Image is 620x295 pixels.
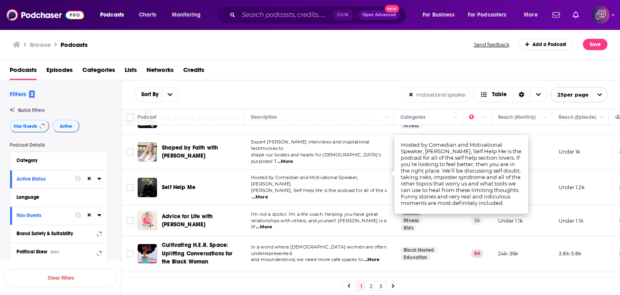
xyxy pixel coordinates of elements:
span: 3 [29,91,35,98]
span: For Business [423,9,455,21]
button: Active Status [17,174,75,184]
h2: Filters [10,90,35,98]
span: Sort By [135,92,161,97]
a: Podcasts [61,41,88,48]
button: Show profile menu [592,6,610,24]
a: Categories [82,63,115,80]
span: Welcome to RISE with [PERSON_NAME] Hosted by manifesting queen [251,276,367,288]
a: Credits [183,63,204,80]
span: Has Guests [14,124,37,129]
span: Podcasts [100,9,124,21]
a: Fitness [400,122,422,129]
button: Choose View [473,87,547,102]
a: Black Hosted [400,247,437,253]
p: Under 1.2k [559,184,584,191]
div: Brand Safety & Suitability [17,231,94,236]
button: open menu [166,8,211,21]
a: Charts [134,8,161,21]
a: Networks [147,63,174,80]
a: Podcasts [10,63,37,80]
span: More [524,9,538,21]
h3: Browse [30,41,51,48]
div: Sort Direction [513,87,530,102]
span: Open Advanced [362,13,396,17]
span: Hosted by Comedian and Motivational Speaker, [PERSON_NAME], Self Help Me is the podcast for all o... [401,141,522,206]
button: Column Actions [382,113,392,122]
span: 25 per page [551,88,589,101]
a: Cultivating H.E.R. Space: Uplifting Conversations for the Black Woman [138,244,157,263]
div: Has Guests [17,213,69,218]
img: Shaped by Faith with Theresa Rowe [138,142,157,162]
a: 2 [367,281,375,291]
button: Save [583,39,607,50]
div: Category [17,158,96,163]
a: Episodes [46,63,73,80]
a: Self Help Me [162,183,195,192]
p: Under 1.1k [559,217,583,224]
div: Podcast [138,112,157,122]
a: Show notifications dropdown [549,8,563,22]
button: open menu [551,87,607,102]
div: Beta [50,249,59,255]
p: Podcast Details [10,142,108,148]
button: Has Guests [10,120,49,133]
input: Search podcasts, credits, & more... [239,8,333,21]
span: Ctrl K [333,10,352,20]
span: ...More [277,158,293,165]
span: [PERSON_NAME], Self Help Me is the podcast for all of the s [251,188,387,193]
a: Add a Podcast [518,39,574,50]
span: For Podcasters [468,9,507,21]
span: Expert [PERSON_NAME] interviews and inspirational testimonies to [251,139,369,151]
a: 3 [377,281,385,291]
a: Advice for Life with [PERSON_NAME] [162,213,242,229]
span: Table [492,92,507,97]
p: 26 [471,217,483,225]
button: Category [17,155,101,165]
button: Has Guests [17,210,75,220]
button: open menu [161,87,178,102]
img: Podchaser - Follow, Share and Rate Podcasts [6,7,84,23]
h2: Choose List sort [134,87,179,102]
span: Logged in as corioliscompany [592,6,610,24]
span: shape our bodies and hearts for [DEMOGRAPHIC_DATA]'s purposes! T [251,152,381,164]
a: Show notifications dropdown [570,8,582,22]
p: 24k-36k [498,250,518,257]
span: I’m not a doctor. I’m a life coach. Helping you have great [251,211,378,217]
p: Under 1k [559,148,580,155]
span: Cultivating H.E.R. Space: Uplifting Conversations for the Black Woman [162,242,233,265]
button: open menu [518,8,548,21]
img: Advice for Life with Lynn [138,211,157,230]
a: Cultivating H.E.R. Space: Uplifting Conversations for the Black Woman [162,241,242,265]
button: open menu [135,92,161,97]
span: In a world where [DEMOGRAPHIC_DATA] women are often underrepresented [251,244,386,256]
span: Quick Filters [18,107,44,113]
span: ...More [252,194,268,200]
button: Active [52,120,80,133]
div: Active Status [17,176,69,182]
span: ...More [363,257,379,263]
a: 1 [357,281,365,291]
button: Column Actions [540,113,550,122]
a: Fitness [400,217,422,224]
img: Self Help Me [138,178,157,197]
button: open menu [94,8,134,21]
span: relationships with others, and yourself. [PERSON_NAME] is a lif [251,218,386,230]
button: Open AdvancedNew [359,10,400,20]
button: Clear Filters [4,269,117,287]
span: Toggle select row [126,250,134,257]
span: Lists [125,63,137,80]
span: Active [60,124,72,129]
span: Shaped by Faith with [PERSON_NAME] [162,144,218,159]
span: Hosted by Comedian and Motivational Speaker, [PERSON_NAME] [251,175,358,187]
button: Brand Safety & Suitability [17,228,101,238]
div: Description [251,112,277,122]
div: Reach (Monthly) [498,112,536,122]
span: Toggle select row [126,217,134,224]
